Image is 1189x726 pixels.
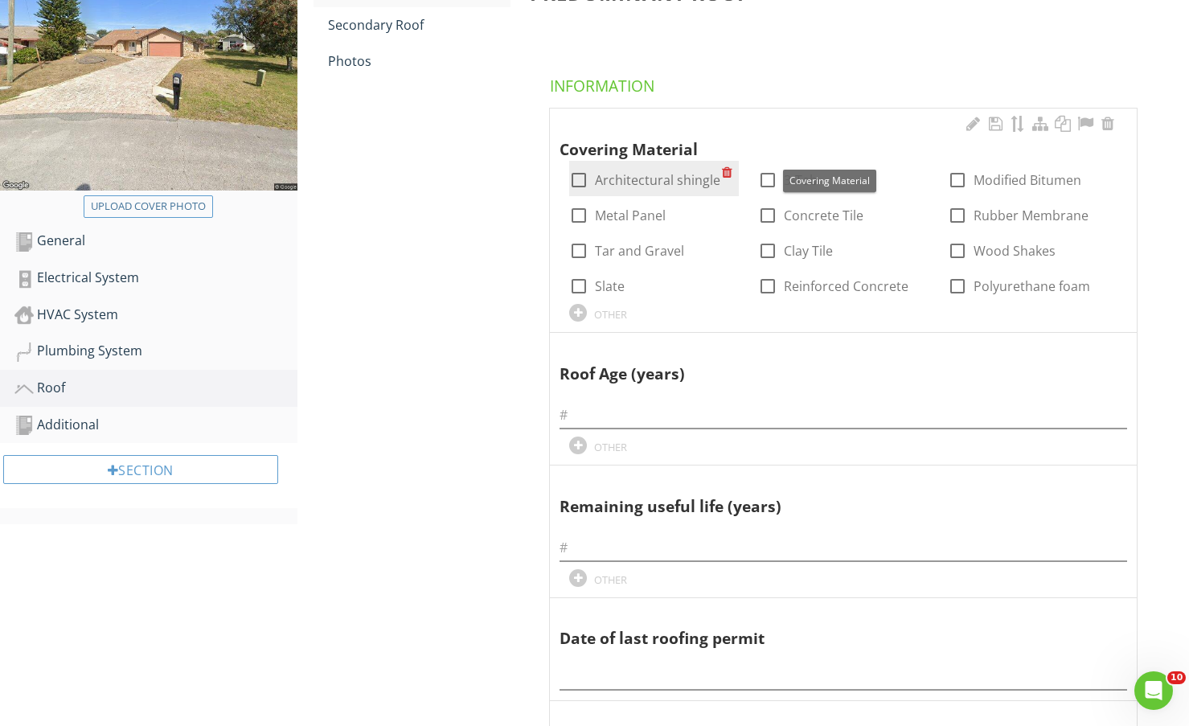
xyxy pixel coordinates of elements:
label: Architectural shingle [595,172,720,188]
div: Roof [14,378,297,399]
div: Secondary Roof [328,15,510,35]
iframe: Intercom live chat [1134,671,1173,710]
label: Concrete Tile [784,207,863,224]
div: Upload cover photo [91,199,206,215]
label: Modified Bitumen [974,172,1081,188]
label: Rubber Membrane [974,207,1089,224]
span: Covering Material [789,174,870,187]
div: HVAC System [14,305,297,326]
div: Photos [328,51,510,71]
div: Electrical System [14,268,297,289]
div: OTHER [594,573,627,586]
button: Upload cover photo [84,195,213,218]
div: Remaining useful life (years) [560,472,1099,519]
label: Wood Shakes [974,243,1056,259]
label: Reinforced Concrete [784,278,908,294]
div: Section [3,455,278,484]
h4: Information [550,69,1143,96]
div: OTHER [594,308,627,321]
label: Tar and Gravel [595,243,684,259]
div: Date of last roofing permit [560,605,1099,651]
label: Polyurethane foam [974,278,1090,294]
div: Plumbing System [14,341,297,362]
div: OTHER [594,441,627,453]
div: General [14,231,297,252]
label: Metal Panel [595,207,666,224]
div: Roof Age (years) [560,339,1099,386]
div: Covering Material [560,115,1099,162]
label: Clay Tile [784,243,833,259]
div: Additional [14,415,297,436]
input: # [560,535,1127,561]
span: 10 [1167,671,1186,684]
label: Slate [595,278,625,294]
input: # [560,402,1127,429]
